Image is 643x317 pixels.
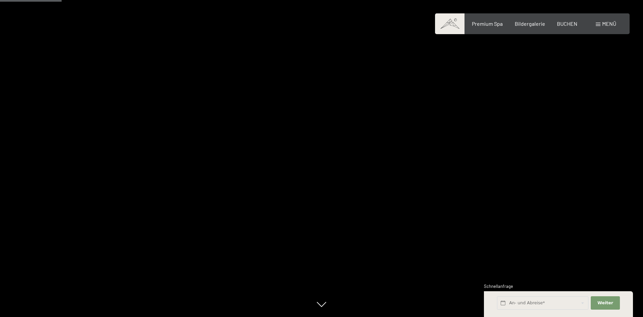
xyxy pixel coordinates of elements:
span: Schnellanfrage [484,284,513,289]
a: Premium Spa [472,20,503,27]
a: Bildergalerie [515,20,545,27]
a: BUCHEN [557,20,577,27]
span: Weiter [597,300,613,306]
button: Weiter [591,296,620,310]
span: Menü [602,20,616,27]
